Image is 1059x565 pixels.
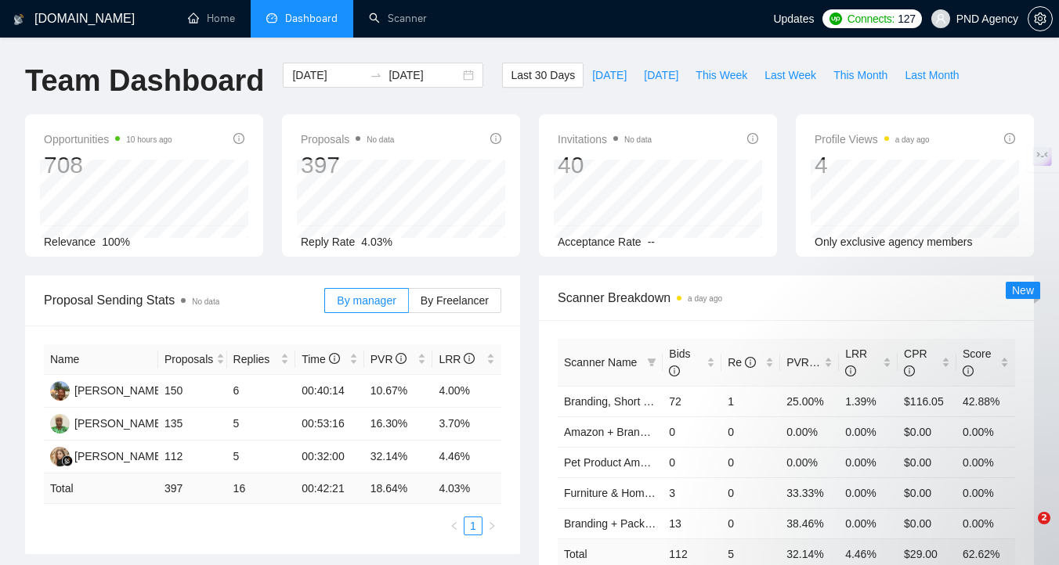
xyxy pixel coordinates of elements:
[490,133,501,144] span: info-circle
[845,347,867,377] span: LRR
[464,517,482,534] a: 1
[50,447,70,466] img: KY
[464,353,475,364] span: info-circle
[62,455,73,466] img: gigradar-bm.png
[558,150,652,180] div: 40
[227,344,296,375] th: Replies
[369,12,427,25] a: searchScanner
[584,63,635,88] button: [DATE]
[963,365,974,376] span: info-circle
[721,508,780,538] td: 0
[487,521,497,531] span: right
[839,386,898,416] td: 1.39%
[558,288,1015,308] span: Scanner Breakdown
[696,67,747,84] span: This Week
[421,294,489,307] span: By Freelancer
[756,63,825,88] button: Last Week
[895,135,930,144] time: a day ago
[592,67,627,84] span: [DATE]
[44,473,158,504] td: Total
[192,297,219,306] span: No data
[663,447,721,477] td: 0
[688,294,722,303] time: a day ago
[663,508,721,538] td: 13
[295,441,364,473] td: 00:32:00
[644,67,678,84] span: [DATE]
[50,416,164,429] a: AO[PERSON_NAME]
[102,236,130,248] span: 100%
[233,133,244,144] span: info-circle
[721,447,780,477] td: 0
[227,375,296,408] td: 6
[439,353,475,365] span: LRR
[721,477,780,508] td: 0
[963,347,992,377] span: Score
[44,130,172,149] span: Opportunities
[295,375,364,408] td: 00:40:14
[558,236,642,248] span: Acceptance Rate
[370,69,382,81] span: swap-right
[74,382,164,399] div: [PERSON_NAME]
[432,375,501,408] td: 4.00%
[370,69,382,81] span: to
[829,13,842,25] img: upwork-logo.png
[624,135,652,144] span: No data
[905,67,959,84] span: Last Month
[464,516,483,535] li: 1
[1028,13,1053,25] a: setting
[956,508,1015,538] td: 0.00%
[44,344,158,375] th: Name
[329,353,340,364] span: info-circle
[432,473,501,504] td: 4.03 %
[721,386,780,416] td: 1
[815,130,930,149] span: Profile Views
[370,353,407,365] span: PVR
[44,150,172,180] div: 708
[292,67,363,84] input: Start date
[233,351,278,368] span: Replies
[848,10,895,27] span: Connects:
[227,408,296,441] td: 5
[301,236,355,248] span: Reply Rate
[780,508,839,538] td: 38.46%
[815,236,973,248] span: Only exclusive agency members
[295,473,364,504] td: 00:42:21
[648,236,655,248] span: --
[50,414,70,434] img: AO
[44,290,324,310] span: Proposal Sending Stats
[564,487,935,499] a: Furniture & Home Goods Product Amazon, Short prompt, >35$/h, no agency
[564,356,637,369] span: Scanner Name
[364,375,433,408] td: 10.67%
[786,356,823,369] span: PVR
[644,351,660,374] span: filter
[669,365,680,376] span: info-circle
[825,63,896,88] button: This Month
[773,13,814,25] span: Updates
[301,130,394,149] span: Proposals
[564,426,825,438] a: Amazon + Branding, Long prompt, >35$/h, no agency
[502,63,584,88] button: Last 30 Days
[445,516,464,535] li: Previous Page
[50,383,164,396] a: D[PERSON_NAME]
[158,375,227,408] td: 150
[663,477,721,508] td: 3
[845,365,856,376] span: info-circle
[188,12,235,25] a: homeHome
[126,135,172,144] time: 10 hours ago
[663,416,721,447] td: 0
[432,408,501,441] td: 3.70%
[25,63,264,99] h1: Team Dashboard
[896,63,967,88] button: Last Month
[635,63,687,88] button: [DATE]
[1004,133,1015,144] span: info-circle
[1012,284,1034,297] span: New
[295,408,364,441] td: 00:53:16
[164,351,213,368] span: Proposals
[747,133,758,144] span: info-circle
[483,516,501,535] button: right
[158,344,227,375] th: Proposals
[364,408,433,441] td: 16.30%
[158,408,227,441] td: 135
[445,516,464,535] button: left
[558,130,652,149] span: Invitations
